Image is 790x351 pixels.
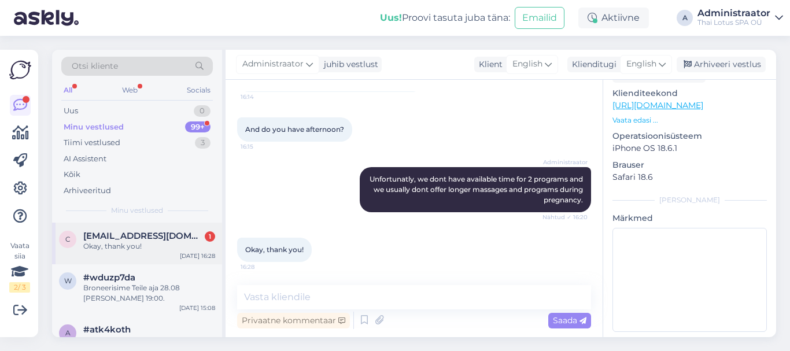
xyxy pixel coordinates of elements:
[65,235,71,243] span: c
[677,10,693,26] div: A
[677,57,766,72] div: Arhiveeri vestlus
[380,11,510,25] div: Proovi tasuta juba täna:
[237,313,350,328] div: Privaatne kommentaar
[61,83,75,98] div: All
[245,245,304,254] span: Okay, thank you!
[241,263,284,271] span: 16:28
[241,142,284,151] span: 16:15
[474,58,503,71] div: Klient
[120,83,140,98] div: Web
[567,58,617,71] div: Klienditugi
[612,130,767,142] p: Operatsioonisüsteem
[9,241,30,293] div: Vaata siia
[370,175,585,204] span: Unfortunatly, we dont have available time for 2 programs and we usually dont offer longer massage...
[83,241,215,252] div: Okay, thank you!
[612,115,767,125] p: Vaata edasi ...
[9,282,30,293] div: 2 / 3
[626,58,656,71] span: English
[180,252,215,260] div: [DATE] 16:28
[64,185,111,197] div: Arhiveeritud
[543,158,588,167] span: Administraator
[542,213,588,221] span: Nähtud ✓ 16:20
[697,18,770,27] div: Thai Lotus SPA OÜ
[245,125,344,134] span: And do you have afternoon?
[697,9,770,18] div: Administraator
[72,60,118,72] span: Otsi kliente
[64,105,78,117] div: Uus
[612,142,767,154] p: iPhone OS 18.6.1
[515,7,564,29] button: Emailid
[195,137,211,149] div: 3
[205,231,215,242] div: 1
[83,272,135,283] span: #wduzp7da
[83,231,204,241] span: crichellebrice@gmail.com
[185,121,211,133] div: 99+
[64,137,120,149] div: Tiimi vestlused
[194,105,211,117] div: 0
[242,58,304,71] span: Administraator
[380,12,402,23] b: Uus!
[64,169,80,180] div: Kõik
[64,121,124,133] div: Minu vestlused
[319,58,378,71] div: juhib vestlust
[184,83,213,98] div: Socials
[612,212,767,224] p: Märkmed
[612,171,767,183] p: Safari 18.6
[512,58,542,71] span: English
[65,328,71,337] span: a
[578,8,649,28] div: Aktiivne
[64,276,72,285] span: w
[83,283,215,304] div: Broneerisime Teile aja 28.08 [PERSON_NAME] 19:00.
[612,195,767,205] div: [PERSON_NAME]
[111,205,163,216] span: Minu vestlused
[83,324,131,335] span: #atk4koth
[241,93,284,101] span: 16:14
[179,304,215,312] div: [DATE] 15:08
[612,100,703,110] a: [URL][DOMAIN_NAME]
[697,9,783,27] a: AdministraatorThai Lotus SPA OÜ
[612,87,767,99] p: Klienditeekond
[64,153,106,165] div: AI Assistent
[612,159,767,171] p: Brauser
[9,59,31,81] img: Askly Logo
[553,315,586,326] span: Saada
